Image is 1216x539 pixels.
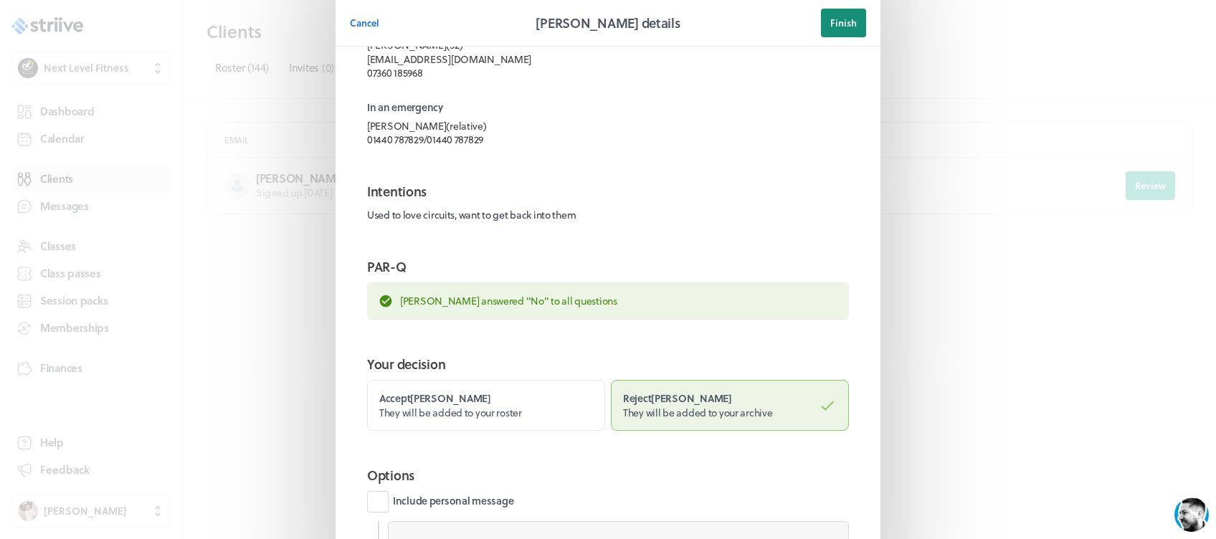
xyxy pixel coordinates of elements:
[367,354,849,374] h2: Your decision
[536,13,680,33] h2: [PERSON_NAME] details
[367,133,849,147] p: 01440 787829 / 01440 787829
[379,391,491,406] strong: Accept [PERSON_NAME]
[218,429,249,469] button: />GIF
[367,66,849,80] p: 07360 185968
[367,257,849,277] h2: PAR-Q
[80,9,174,24] div: [PERSON_NAME]
[43,10,69,36] img: US
[367,119,849,133] p: [PERSON_NAME] ( relative )
[1174,497,1209,532] iframe: gist-messenger-bubble-iframe
[80,27,174,36] div: Back in a few hours
[228,444,239,452] tspan: GIF
[830,16,857,29] span: Finish
[224,442,243,454] g: />
[400,294,837,308] h3: [PERSON_NAME] answered "No" to all questions
[379,405,522,420] span: They will be added to your roster
[821,9,866,37] button: Finish
[350,9,379,37] button: Cancel
[367,181,849,201] h2: Intentions
[350,16,379,29] span: Cancel
[367,465,849,485] h2: Options
[43,9,269,38] div: US[PERSON_NAME]Back in a few hours
[623,391,732,406] strong: Reject [PERSON_NAME]
[623,405,772,420] span: They will be added to your archive
[367,207,849,222] p: Used to love circuits, want to get back into them
[367,52,849,67] p: [EMAIL_ADDRESS][DOMAIN_NAME]
[367,491,513,512] label: Include personal message
[367,100,849,115] label: In an emergency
